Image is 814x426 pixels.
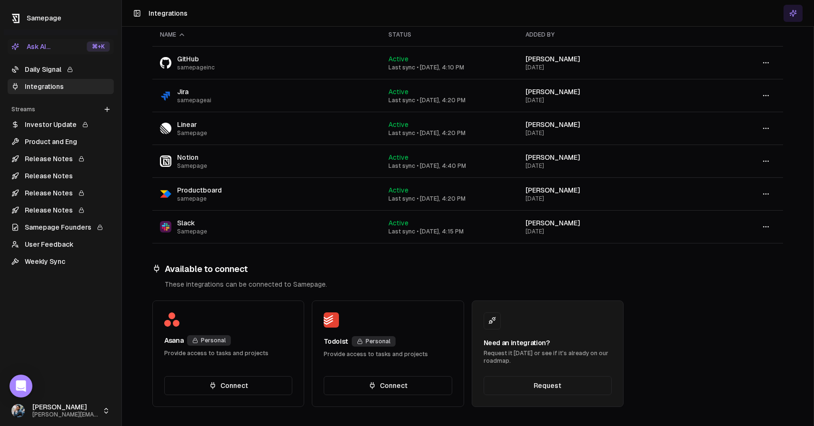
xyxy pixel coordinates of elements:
[177,64,215,71] span: samepageinc
[8,134,114,149] a: Product and Eng
[484,376,612,395] a: Request
[324,312,339,328] img: Todoist
[8,168,114,184] a: Release Notes
[8,220,114,235] a: Samepage Founders
[388,228,510,235] div: Last sync • [DATE], 4:15 PM
[165,280,783,289] div: These integrations can be connected to Samepage.
[526,55,580,63] span: [PERSON_NAME]
[27,14,61,22] span: Samepage
[160,90,171,101] img: Jira
[160,155,171,167] img: Notion
[526,195,693,203] div: [DATE]
[177,185,222,195] span: Productboard
[11,42,50,51] div: Ask AI...
[8,185,114,201] a: Release Notes
[388,55,408,63] span: Active
[160,123,171,134] img: Linear
[164,376,292,395] button: Connect
[177,87,211,97] span: Jira
[8,237,114,252] a: User Feedback
[160,221,171,232] img: Slack
[526,154,580,161] span: [PERSON_NAME]
[11,404,25,417] img: 1695405595226.jpeg
[526,88,580,96] span: [PERSON_NAME]
[324,337,348,346] div: Todoist
[177,54,215,64] span: GitHub
[87,41,110,52] div: ⌘ +K
[32,411,99,418] span: [PERSON_NAME][EMAIL_ADDRESS]
[526,64,693,71] div: [DATE]
[164,336,183,345] div: Asana
[388,31,510,39] div: Status
[177,153,207,162] span: Notion
[388,64,510,71] div: Last sync • [DATE], 4:10 PM
[388,154,408,161] span: Active
[177,195,222,203] span: samepage
[526,162,693,170] div: [DATE]
[388,97,510,104] div: Last sync • [DATE], 4:20 PM
[388,88,408,96] span: Active
[8,117,114,132] a: Investor Update
[8,151,114,166] a: Release Notes
[177,228,207,235] span: Samepage
[388,219,408,227] span: Active
[352,336,396,347] div: Personal
[177,218,207,228] span: Slack
[32,403,99,412] span: [PERSON_NAME]
[160,31,373,39] div: Name
[152,262,783,276] h3: Available to connect
[160,57,171,68] img: GitHub
[388,186,408,194] span: Active
[160,188,171,200] img: Productboard
[164,312,179,327] img: Asana
[177,120,207,129] span: Linear
[388,121,408,128] span: Active
[10,375,32,397] div: Open Intercom Messenger
[526,186,580,194] span: [PERSON_NAME]
[164,349,292,357] div: Provide access to tasks and projects
[526,31,693,39] div: Added by
[8,203,114,218] a: Release Notes
[187,335,231,346] div: Personal
[8,62,114,77] a: Daily Signal
[526,97,693,104] div: [DATE]
[388,129,510,137] div: Last sync • [DATE], 4:20 PM
[526,219,580,227] span: [PERSON_NAME]
[8,39,114,54] button: Ask AI...⌘+K
[8,399,114,422] button: [PERSON_NAME][PERSON_NAME][EMAIL_ADDRESS]
[8,79,114,94] a: Integrations
[177,97,211,104] span: samepageai
[177,129,207,137] span: Samepage
[324,350,452,358] div: Provide access to tasks and projects
[526,121,580,128] span: [PERSON_NAME]
[484,338,612,348] div: Need an integration?
[8,254,114,269] a: Weekly Sync
[149,9,188,18] h1: Integrations
[484,349,612,365] div: Request it [DATE] or see if it's already on our roadmap.
[388,162,510,170] div: Last sync • [DATE], 4:40 PM
[324,376,452,395] button: Connect
[526,129,693,137] div: [DATE]
[8,102,114,117] div: Streams
[388,195,510,203] div: Last sync • [DATE], 4:20 PM
[177,162,207,170] span: Samepage
[526,228,693,235] div: [DATE]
